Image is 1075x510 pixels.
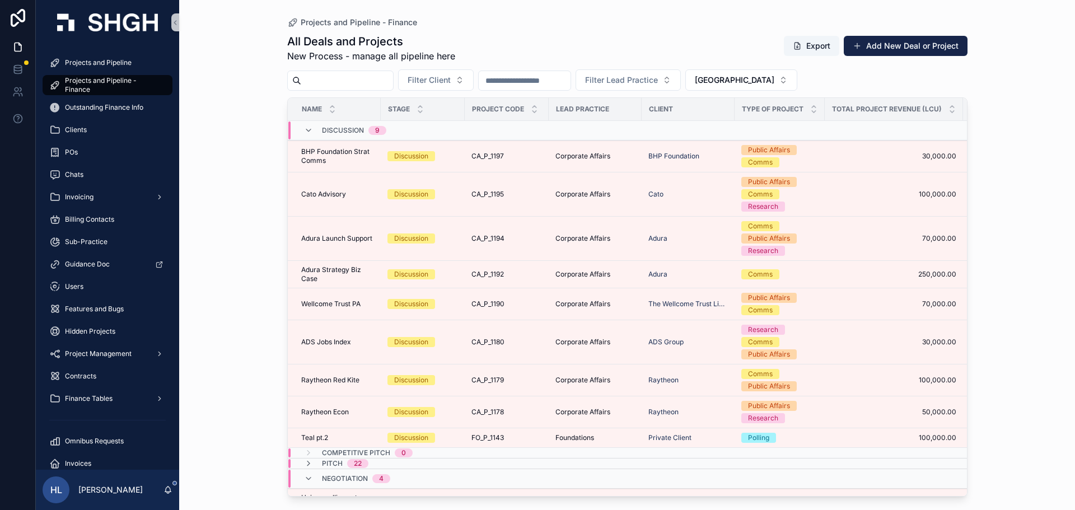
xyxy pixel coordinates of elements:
[65,459,91,468] span: Invoices
[301,190,346,199] span: Cato Advisory
[50,483,62,497] span: HL
[748,202,778,212] div: Research
[748,337,773,347] div: Comms
[648,338,728,347] a: ADS Group
[555,300,635,308] a: Corporate Affairs
[471,190,504,199] span: CA_P_1195
[379,474,384,483] div: 4
[301,338,374,347] a: ADS Jobs Index
[301,376,359,385] span: Raytheon Red Kite
[65,282,83,291] span: Users
[78,484,143,495] p: [PERSON_NAME]
[748,381,790,391] div: Public Affairs
[831,408,956,417] span: 50,000.00
[555,270,635,279] a: Corporate Affairs
[471,190,542,199] a: CA_P_1195
[748,349,790,359] div: Public Affairs
[43,389,172,409] a: Finance Tables
[43,344,172,364] a: Project Management
[387,233,458,244] a: Discussion
[555,300,610,308] span: Corporate Affairs
[831,234,956,243] a: 70,000.00
[36,45,179,470] div: scrollable content
[555,234,610,243] span: Corporate Affairs
[648,270,667,279] span: Adura
[65,237,107,246] span: Sub-Practice
[844,36,968,56] button: Add New Deal or Project
[301,300,374,308] a: Wellcome Trust PA
[387,337,458,347] a: Discussion
[741,293,818,315] a: Public AffairsComms
[748,145,790,155] div: Public Affairs
[748,325,778,335] div: Research
[65,437,124,446] span: Omnibus Requests
[471,408,542,417] a: CA_P_1178
[471,152,504,161] span: CA_P_1197
[301,190,374,199] a: Cato Advisory
[287,34,455,49] h1: All Deals and Projects
[741,145,818,167] a: Public AffairsComms
[65,327,115,336] span: Hidden Projects
[57,13,158,31] img: App logo
[649,105,673,114] span: Client
[65,215,114,224] span: Billing Contacts
[387,299,458,309] a: Discussion
[555,234,635,243] a: Corporate Affairs
[648,338,684,347] span: ADS Group
[555,408,635,417] a: Corporate Affairs
[322,448,390,457] span: Competitive Pitch
[741,325,818,359] a: ResearchCommsPublic Affairs
[748,269,773,279] div: Comms
[648,270,728,279] a: Adura
[471,234,504,243] span: CA_P_1194
[648,300,728,308] a: The Wellcome Trust Limited
[555,433,594,442] span: Foundations
[555,190,635,199] a: Corporate Affairs
[301,433,374,442] a: Teal pt.2
[648,376,679,385] a: Raytheon
[648,408,679,417] span: Raytheon
[648,152,728,161] a: BHP Foundation
[748,293,790,303] div: Public Affairs
[43,209,172,230] a: Billing Contacts
[301,265,374,283] a: Adura Strategy Biz Case
[585,74,658,86] span: Filter Lead Practice
[831,152,956,161] span: 30,000.00
[388,105,410,114] span: Stage
[831,270,956,279] a: 250,000.00
[576,69,681,91] button: Select Button
[555,152,610,161] span: Corporate Affairs
[831,376,956,385] span: 100,000.00
[387,407,458,417] a: Discussion
[287,49,455,63] span: New Process - manage all pipeline here
[394,375,428,385] div: Discussion
[65,349,132,358] span: Project Management
[741,177,818,212] a: Public AffairsCommsResearch
[832,105,942,114] span: Total Project Revenue (LCU)
[555,376,610,385] span: Corporate Affairs
[394,337,428,347] div: Discussion
[471,338,542,347] a: CA_P_1180
[555,338,635,347] a: Corporate Affairs
[471,338,504,347] span: CA_P_1180
[831,190,956,199] span: 100,000.00
[43,254,172,274] a: Guidance Doc
[65,76,161,94] span: Projects and Pipeline - Finance
[394,407,428,417] div: Discussion
[831,300,956,308] a: 70,000.00
[287,17,417,28] a: Projects and Pipeline - Finance
[301,17,417,28] span: Projects and Pipeline - Finance
[65,193,94,202] span: Invoicing
[648,433,728,442] a: Private Client
[471,376,504,385] span: CA_P_1179
[43,277,172,297] a: Users
[65,372,96,381] span: Contracts
[43,142,172,162] a: POs
[394,233,428,244] div: Discussion
[471,270,504,279] span: CA_P_1192
[741,433,818,443] a: Polling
